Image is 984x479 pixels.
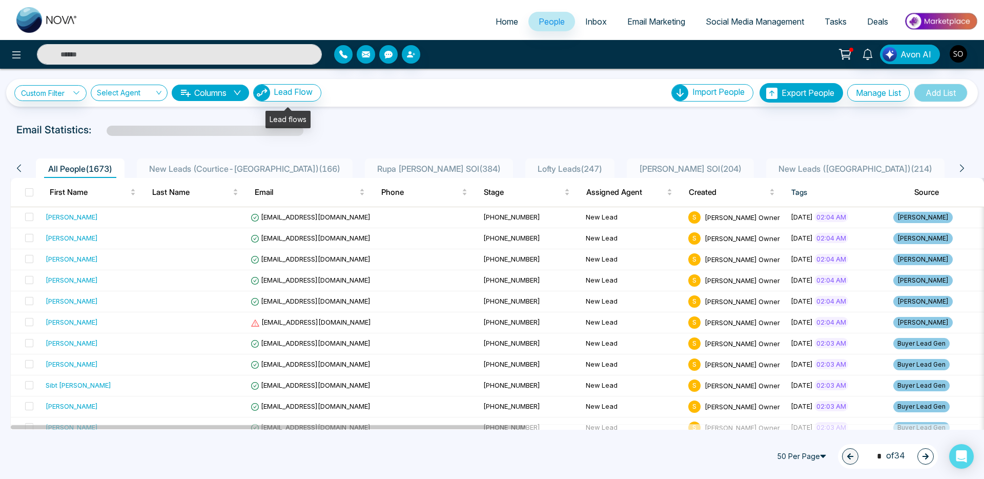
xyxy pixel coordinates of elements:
[893,317,953,328] span: [PERSON_NAME]
[46,296,98,306] div: [PERSON_NAME]
[705,213,780,221] span: [PERSON_NAME] Owner
[692,87,745,97] span: Import People
[814,296,848,306] span: 02:04 AM
[46,317,98,327] div: [PERSON_NAME]
[496,16,518,27] span: Home
[46,401,98,411] div: [PERSON_NAME]
[586,186,665,198] span: Assigned Agent
[904,10,978,33] img: Market-place.gif
[582,249,684,270] td: New Lead
[814,359,848,369] span: 02:03 AM
[46,380,111,390] div: Sibt [PERSON_NAME]
[16,122,91,137] p: Email Statistics:
[145,164,344,174] span: New Leads (Courtice-[GEOGRAPHIC_DATA]) ( 166 )
[582,291,684,312] td: New Lead
[582,312,684,333] td: New Lead
[688,380,701,392] span: S
[46,233,98,243] div: [PERSON_NAME]
[705,423,780,431] span: [PERSON_NAME] Owner
[233,89,241,97] span: down
[253,84,321,102] button: Lead Flow
[688,422,701,434] span: S
[582,228,684,249] td: New Lead
[249,84,321,102] a: Lead FlowLead Flow
[893,296,953,307] span: [PERSON_NAME]
[483,402,540,410] span: [PHONE_NUMBER]
[483,423,540,431] span: [PHONE_NUMBER]
[791,255,813,263] span: [DATE]
[46,338,98,348] div: [PERSON_NAME]
[688,295,701,308] span: S
[582,396,684,417] td: New Lead
[900,48,931,61] span: Avon AI
[46,359,98,369] div: [PERSON_NAME]
[705,402,780,410] span: [PERSON_NAME] Owner
[251,276,371,284] span: [EMAIL_ADDRESS][DOMAIN_NAME]
[791,339,813,347] span: [DATE]
[867,16,888,27] span: Deals
[706,16,804,27] span: Social Media Management
[814,12,857,31] a: Tasks
[578,178,681,207] th: Assigned Agent
[950,45,967,63] img: User Avatar
[705,318,780,326] span: [PERSON_NAME] Owner
[814,275,848,285] span: 02:04 AM
[484,186,562,198] span: Stage
[880,45,940,64] button: Avon AI
[627,16,685,27] span: Email Marketing
[373,164,505,174] span: Rupa [PERSON_NAME] SOI ( 384 )
[893,380,950,391] span: Buyer Lead Gen
[251,381,371,389] span: [EMAIL_ADDRESS][DOMAIN_NAME]
[791,234,813,242] span: [DATE]
[255,186,357,198] span: Email
[791,297,813,305] span: [DATE]
[152,186,231,198] span: Last Name
[274,87,313,97] span: Lead Flow
[485,12,528,31] a: Home
[705,297,780,305] span: [PERSON_NAME] Owner
[688,401,701,413] span: S
[893,233,953,244] span: [PERSON_NAME]
[814,380,848,390] span: 02:03 AM
[814,338,848,348] span: 02:03 AM
[814,422,848,432] span: 02:03 AM
[483,234,540,242] span: [PHONE_NUMBER]
[50,186,128,198] span: First Name
[705,381,780,389] span: [PERSON_NAME] Owner
[782,88,834,98] span: Export People
[688,253,701,266] span: S
[705,276,780,284] span: [PERSON_NAME] Owner
[381,186,460,198] span: Phone
[483,255,540,263] span: [PHONE_NUMBER]
[893,212,953,223] span: [PERSON_NAME]
[772,448,834,465] span: 50 Per Page
[483,213,540,221] span: [PHONE_NUMBER]
[949,444,974,469] div: Open Intercom Messenger
[251,213,371,221] span: [EMAIL_ADDRESS][DOMAIN_NAME]
[814,401,848,411] span: 02:03 AM
[791,318,813,326] span: [DATE]
[582,354,684,375] td: New Lead
[688,232,701,245] span: S
[695,12,814,31] a: Social Media Management
[582,417,684,438] td: New Lead
[705,234,780,242] span: [PERSON_NAME] Owner
[893,254,953,265] span: [PERSON_NAME]
[16,7,78,33] img: Nova CRM Logo
[585,16,607,27] span: Inbox
[814,254,848,264] span: 02:04 AM
[688,274,701,287] span: S
[705,255,780,263] span: [PERSON_NAME] Owner
[814,233,848,243] span: 02:04 AM
[617,12,695,31] a: Email Marketing
[582,333,684,354] td: New Lead
[251,255,371,263] span: [EMAIL_ADDRESS][DOMAIN_NAME]
[42,178,144,207] th: First Name
[483,360,540,368] span: [PHONE_NUMBER]
[883,47,897,62] img: Lead Flow
[534,164,606,174] span: Lofty Leads ( 247 )
[483,318,540,326] span: [PHONE_NUMBER]
[791,276,813,284] span: [DATE]
[893,422,950,433] span: Buyer Lead Gen
[791,402,813,410] span: [DATE]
